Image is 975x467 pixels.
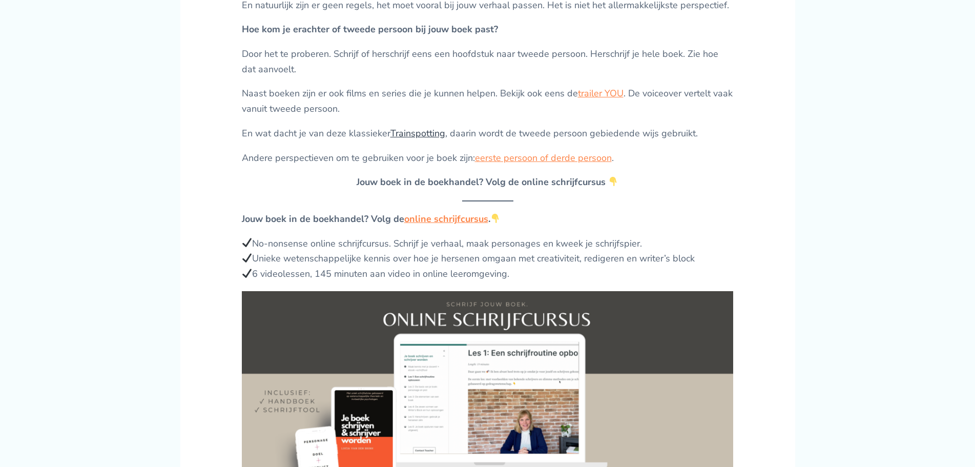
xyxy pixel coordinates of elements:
[242,238,252,247] img: ✔️
[242,236,734,282] p: No-nonsense online schrijfcursus. Schrijf je verhaal, maak personages en kweek je schrijfspier. U...
[242,23,498,35] strong: Hoe kom je erachter of tweede persoon bij jouw boek past?
[242,269,252,278] img: ✔️
[242,126,734,141] p: En wat dacht je van deze klassieker , daarin wordt de tweede persoon gebiedende wijs gebruikt.
[491,214,500,223] img: 👇
[242,151,734,166] p: Andere perspectieven om te gebruiken voor je boek zijn: .
[357,176,606,188] strong: Jouw boek in de boekhandel? Volg de online schrijfcursus
[578,87,624,99] a: trailer YOU
[475,152,612,164] a: eerste persoon of derde persoon
[242,253,252,262] img: ✔️
[242,213,490,225] strong: Jouw boek in de boekhandel? Volg de .
[242,47,734,77] p: Door het te proberen. Schrijf of herschrijf eens een hoofdstuk naar tweede persoon. Herschrijf je...
[390,127,445,139] a: Trainspotting
[242,86,734,116] p: Naast boeken zijn er ook films en series die je kunnen helpen. Bekijk ook eens de . De voiceover ...
[404,213,488,225] a: online schrijfcursus
[609,177,618,186] img: 👇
